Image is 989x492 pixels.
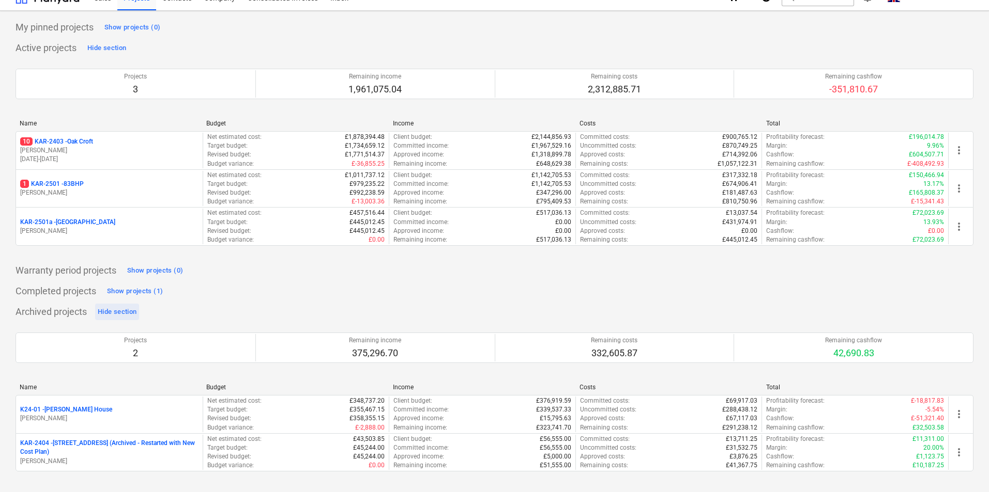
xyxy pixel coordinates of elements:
[98,306,136,318] div: Hide section
[393,150,444,159] p: Approved income :
[580,423,628,432] p: Remaining costs :
[393,197,447,206] p: Remaining income :
[937,442,989,492] iframe: Chat Widget
[766,384,945,391] div: Total
[726,435,757,443] p: £13,711.25
[923,443,944,452] p: 20.00%
[536,396,571,405] p: £376,919.59
[953,144,965,156] span: more_vert
[107,285,163,297] div: Show projects (1)
[722,405,757,414] p: £288,438.12
[349,405,385,414] p: £355,467.15
[393,171,432,180] p: Client budget :
[722,218,757,227] p: £431,974.91
[20,155,199,164] p: [DATE] - [DATE]
[766,197,825,206] p: Remaining cashflow :
[16,285,96,297] p: Completed projects
[909,133,944,141] p: £196,014.78
[353,443,385,452] p: £45,244.00
[393,423,447,432] p: Remaining income :
[393,160,447,168] p: Remaining income :
[206,120,385,127] div: Budget
[766,423,825,432] p: Remaining cashflow :
[766,218,787,227] p: Margin :
[207,235,254,244] p: Budget variance :
[722,171,757,180] p: £317,332.18
[349,188,385,197] p: £992,238.59
[912,461,944,470] p: £10,187.25
[580,461,628,470] p: Remaining costs :
[766,235,825,244] p: Remaining cashflow :
[722,197,757,206] p: £810,750.96
[102,19,163,36] button: Show projects (0)
[766,171,825,180] p: Profitability forecast :
[349,336,401,345] p: Remaining income
[393,384,571,391] div: Income
[536,209,571,217] p: £517,036.13
[125,262,186,279] button: Show projects (0)
[393,461,447,470] p: Remaining income :
[540,435,571,443] p: £56,555.00
[20,137,93,146] p: KAR-2403 - Oak Croft
[591,347,637,359] p: 332,605.87
[718,160,757,168] p: £1,057,122.31
[207,461,254,470] p: Budget variance :
[20,227,199,235] p: [PERSON_NAME]
[531,150,571,159] p: £1,318,899.78
[766,227,794,235] p: Cashflow :
[207,443,248,452] p: Target budget :
[543,452,571,461] p: £5,000.00
[911,414,944,423] p: £-51,321.40
[912,423,944,432] p: £32,503.58
[925,405,944,414] p: -5.54%
[580,218,636,227] p: Uncommitted costs :
[580,171,630,180] p: Committed costs :
[207,218,248,227] p: Target budget :
[393,188,444,197] p: Approved income :
[20,137,199,164] div: 10KAR-2403 -Oak Croft[PERSON_NAME][DATE]-[DATE]
[726,396,757,405] p: £69,917.03
[20,188,199,197] p: [PERSON_NAME]
[531,180,571,188] p: £1,142,705.53
[722,180,757,188] p: £674,906.41
[352,197,385,206] p: £-13,003.36
[206,384,385,391] div: Budget
[536,423,571,432] p: £323,741.70
[348,83,402,96] p: 1,961,075.04
[207,197,254,206] p: Budget variance :
[580,150,625,159] p: Approved costs :
[20,180,84,188] p: KAR-2501 - 83BHP
[766,405,787,414] p: Margin :
[536,235,571,244] p: £517,036.13
[722,423,757,432] p: £291,238.12
[124,72,147,81] p: Projects
[393,443,449,452] p: Committed income :
[104,283,165,299] button: Show projects (1)
[825,336,882,345] p: Remaining cashflow
[580,197,628,206] p: Remaining costs :
[909,150,944,159] p: £604,507.71
[20,439,199,465] div: KAR-2404 -[STREET_ADDRESS] (Archived - Restarted with New Cost Plan)[PERSON_NAME]
[207,141,248,150] p: Target budget :
[16,264,116,277] p: Warranty period projects
[580,414,625,423] p: Approved costs :
[766,461,825,470] p: Remaining cashflow :
[580,384,758,391] div: Costs
[393,235,447,244] p: Remaining income :
[20,137,33,146] span: 10
[825,347,882,359] p: 42,690.83
[588,72,641,81] p: Remaining costs
[911,197,944,206] p: £-15,341.43
[591,336,637,345] p: Remaining costs
[353,452,385,461] p: £45,244.00
[953,220,965,233] span: more_vert
[393,209,432,217] p: Client budget :
[393,133,432,141] p: Client budget :
[927,141,944,150] p: 9.96%
[909,171,944,180] p: £150,466.94
[393,218,449,227] p: Committed income :
[726,209,757,217] p: £13,037.54
[722,141,757,150] p: £870,749.25
[531,133,571,141] p: £2,144,856.93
